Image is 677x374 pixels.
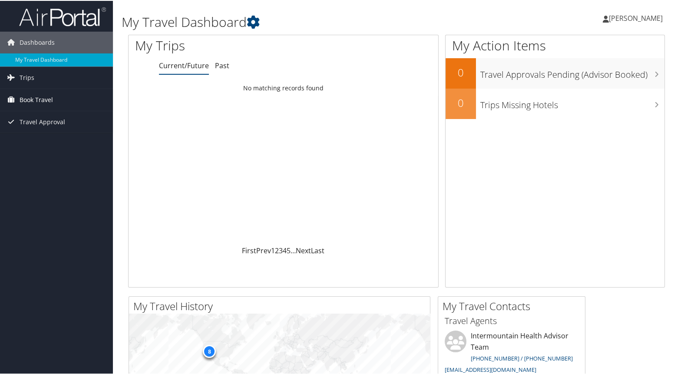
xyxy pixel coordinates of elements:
a: 2 [275,245,279,255]
h1: My Action Items [446,36,664,54]
a: 3 [279,245,283,255]
a: Next [296,245,311,255]
h1: My Travel Dashboard [122,12,488,30]
img: airportal-logo.png [19,6,106,26]
h3: Trips Missing Hotels [480,94,664,110]
a: [PERSON_NAME] [603,4,671,30]
span: Dashboards [20,31,55,53]
span: Book Travel [20,88,53,110]
a: Past [215,60,229,70]
span: [PERSON_NAME] [609,13,663,22]
h3: Travel Agents [445,314,578,326]
div: 8 [203,344,216,357]
span: … [291,245,296,255]
h2: My Travel Contacts [443,298,585,313]
h1: My Trips [135,36,303,54]
a: 1 [271,245,275,255]
a: 0Travel Approvals Pending (Advisor Booked) [446,57,664,88]
h2: 0 [446,64,476,79]
a: [PHONE_NUMBER] / [PHONE_NUMBER] [471,354,573,361]
a: Prev [256,245,271,255]
h3: Travel Approvals Pending (Advisor Booked) [480,63,664,80]
span: Travel Approval [20,110,65,132]
a: 0Trips Missing Hotels [446,88,664,118]
td: No matching records found [129,79,438,95]
h2: 0 [446,95,476,109]
a: 5 [287,245,291,255]
a: 4 [283,245,287,255]
a: Current/Future [159,60,209,70]
a: Last [311,245,324,255]
h2: My Travel History [133,298,430,313]
a: First [242,245,256,255]
span: Trips [20,66,34,88]
a: [EMAIL_ADDRESS][DOMAIN_NAME] [445,365,536,373]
